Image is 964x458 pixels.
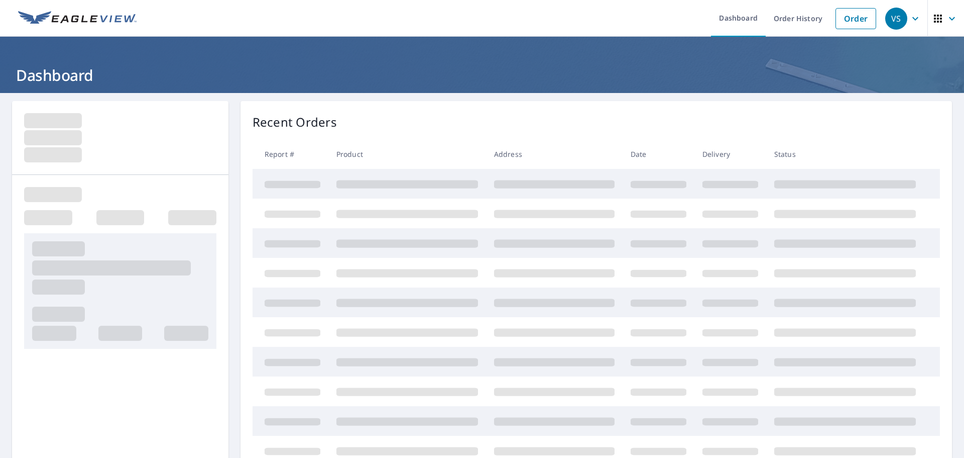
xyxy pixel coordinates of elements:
[18,11,137,26] img: EV Logo
[623,139,694,169] th: Date
[486,139,623,169] th: Address
[885,8,907,30] div: VS
[253,113,337,131] p: Recent Orders
[766,139,924,169] th: Status
[253,139,328,169] th: Report #
[694,139,766,169] th: Delivery
[835,8,876,29] a: Order
[12,65,952,85] h1: Dashboard
[328,139,486,169] th: Product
